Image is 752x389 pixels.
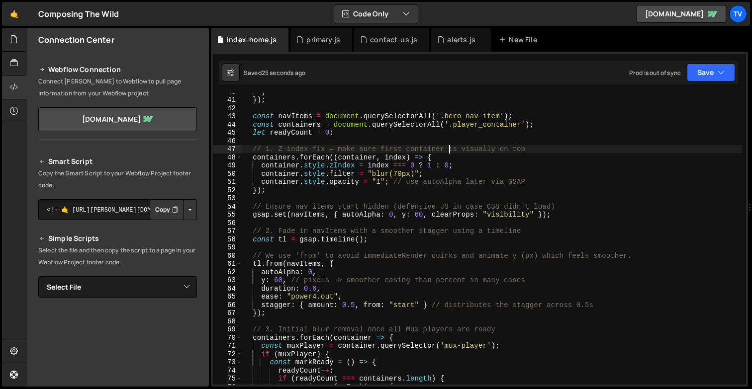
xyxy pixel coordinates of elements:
[150,199,184,220] button: Copy
[213,342,242,350] div: 71
[38,156,197,167] h2: Smart Script
[213,161,242,170] div: 49
[213,129,242,137] div: 45
[729,5,747,23] a: TV
[213,375,242,383] div: 75
[213,276,242,285] div: 63
[38,107,197,131] a: [DOMAIN_NAME]
[38,167,197,191] p: Copy the Smart Script to your Webflow Project footer code.
[213,154,242,162] div: 48
[306,35,340,45] div: primary.js
[499,35,541,45] div: New File
[2,2,26,26] a: 🤙
[637,5,726,23] a: [DOMAIN_NAME]
[213,293,242,301] div: 65
[213,268,242,277] div: 62
[38,233,197,244] h2: Simple Scripts
[213,325,242,334] div: 69
[213,178,242,186] div: 51
[213,170,242,178] div: 50
[370,35,417,45] div: contact-us.js
[213,203,242,211] div: 54
[213,260,242,268] div: 61
[629,69,681,77] div: Prod is out of sync
[213,252,242,260] div: 60
[213,235,242,244] div: 58
[262,69,305,77] div: 25 seconds ago
[227,35,277,45] div: index-home.js
[213,301,242,310] div: 66
[213,317,242,326] div: 68
[447,35,475,45] div: alerts.js
[213,145,242,154] div: 47
[213,285,242,293] div: 64
[150,199,197,220] div: Button group with nested dropdown
[213,137,242,146] div: 46
[244,69,305,77] div: Saved
[334,5,418,23] button: Code Only
[213,219,242,228] div: 56
[38,8,119,20] div: Composing The Wild
[213,186,242,195] div: 52
[38,64,197,76] h2: Webflow Connection
[213,367,242,375] div: 74
[213,96,242,104] div: 41
[213,104,242,113] div: 42
[213,211,242,219] div: 55
[38,199,197,220] textarea: <!--🤙 [URL][PERSON_NAME][DOMAIN_NAME]> <script>document.addEventListener("DOMContentLoaded", func...
[213,112,242,121] div: 43
[38,76,197,99] p: Connect [PERSON_NAME] to Webflow to pull page information from your Webflow project
[687,64,735,81] button: Save
[213,334,242,342] div: 70
[213,194,242,203] div: 53
[38,34,114,45] h2: Connection Center
[213,309,242,317] div: 67
[213,121,242,129] div: 44
[213,243,242,252] div: 59
[213,358,242,367] div: 73
[213,227,242,235] div: 57
[38,244,197,268] p: Select the file and then copy the script to a page in your Webflow Project footer code.
[213,350,242,359] div: 72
